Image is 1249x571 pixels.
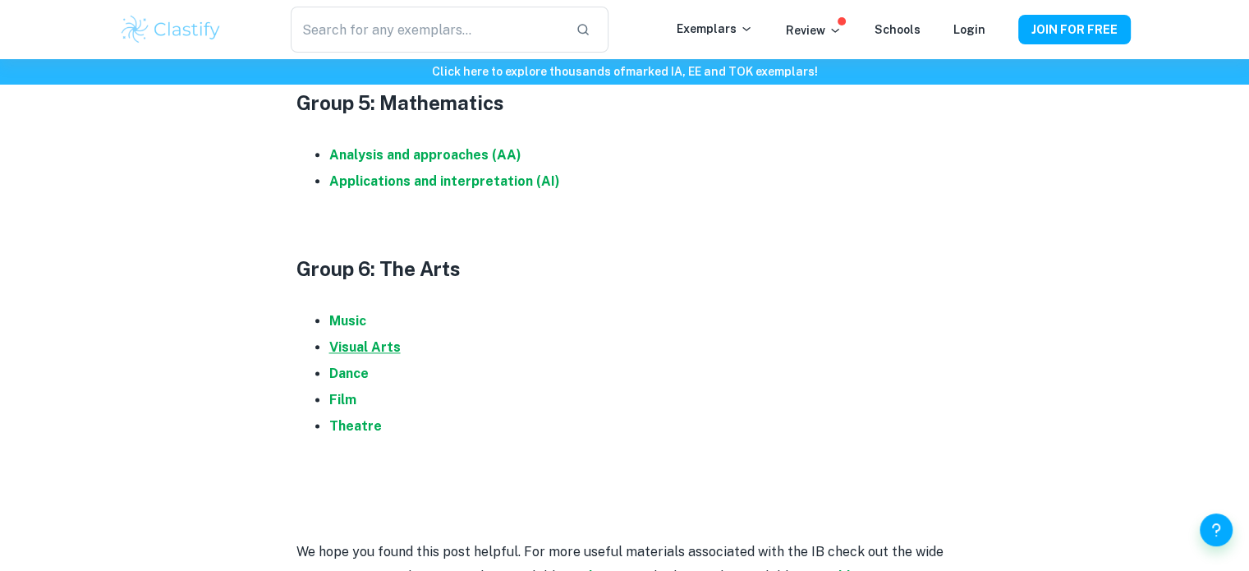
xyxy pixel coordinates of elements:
[3,62,1246,81] h6: Click here to explore thousands of marked IA, EE and TOK exemplars !
[329,339,401,355] a: Visual Arts
[329,392,356,408] a: Film
[677,20,753,38] p: Exemplars
[329,366,369,381] a: Dance
[1018,15,1131,44] button: JOIN FOR FREE
[1200,513,1233,546] button: Help and Feedback
[329,418,382,434] a: Theatre
[296,254,953,283] h3: Group 6: The Arts
[875,23,921,36] a: Schools
[953,23,985,36] a: Login
[329,147,521,163] a: Analysis and approaches (AA)
[296,88,953,117] h3: Group 5: Mathematics
[291,7,562,53] input: Search for any exemplars...
[329,173,560,189] a: Applications and interpretation (AI)
[786,21,842,39] p: Review
[119,13,223,46] img: Clastify logo
[329,313,366,329] a: Music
